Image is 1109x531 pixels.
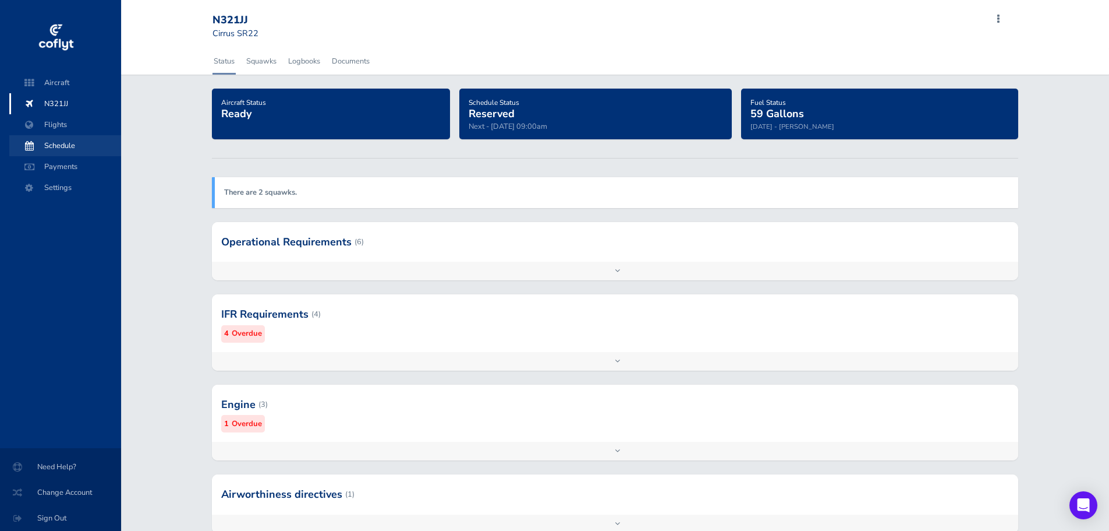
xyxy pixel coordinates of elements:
span: Schedule [21,135,109,156]
span: Reserved [469,107,515,121]
span: Ready [221,107,251,121]
span: Fuel Status [750,98,786,107]
span: Schedule Status [469,98,519,107]
span: Sign Out [14,508,107,529]
a: Schedule StatusReserved [469,94,519,121]
small: Overdue [232,418,262,430]
span: N321JJ [21,93,109,114]
small: Overdue [232,328,262,340]
span: Flights [21,114,109,135]
a: Documents [331,48,371,74]
span: Settings [21,177,109,198]
img: coflyt logo [37,20,75,55]
span: Aircraft [21,72,109,93]
a: Status [212,48,236,74]
a: There are 2 squawks. [224,187,297,198]
span: 59 Gallons [750,107,804,121]
span: Payments [21,156,109,177]
div: N321JJ [212,14,296,27]
span: Change Account [14,482,107,503]
a: Logbooks [287,48,321,74]
small: Cirrus SR22 [212,27,258,39]
small: [DATE] - [PERSON_NAME] [750,122,834,131]
span: Aircraft Status [221,98,266,107]
span: Need Help? [14,456,107,477]
span: Next - [DATE] 09:00am [469,121,547,132]
a: Squawks [245,48,278,74]
div: Open Intercom Messenger [1069,491,1097,519]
